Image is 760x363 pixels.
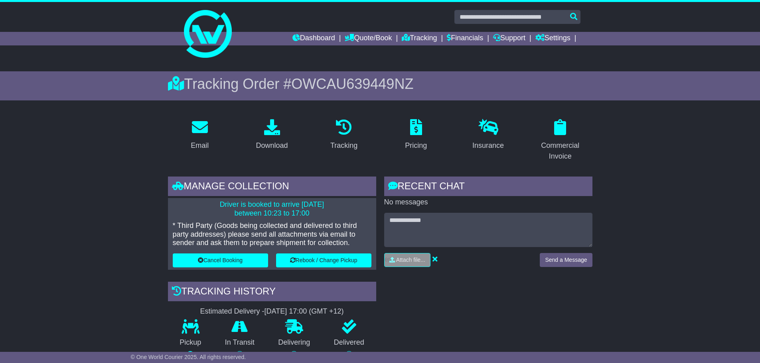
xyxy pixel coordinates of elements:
[400,116,432,154] a: Pricing
[535,32,570,45] a: Settings
[384,198,592,207] p: No messages
[325,116,363,154] a: Tracking
[322,338,376,347] p: Delivered
[330,140,357,151] div: Tracking
[131,354,246,360] span: © One World Courier 2025. All rights reserved.
[186,116,214,154] a: Email
[173,200,371,218] p: Driver is booked to arrive [DATE] between 10:23 to 17:00
[168,177,376,198] div: Manage collection
[173,222,371,247] p: * Third Party (Goods being collected and delivered to third party addresses) please send all atta...
[213,338,266,347] p: In Transit
[168,282,376,303] div: Tracking history
[265,307,344,316] div: [DATE] 17:00 (GMT +12)
[256,140,288,151] div: Download
[191,140,209,151] div: Email
[472,140,504,151] div: Insurance
[384,177,592,198] div: RECENT CHAT
[168,75,592,92] div: Tracking Order #
[276,253,371,267] button: Rebook / Change Pickup
[292,32,335,45] a: Dashboard
[533,140,587,162] div: Commercial Invoice
[251,116,293,154] a: Download
[168,338,213,347] p: Pickup
[168,307,376,316] div: Estimated Delivery -
[405,140,427,151] div: Pricing
[528,116,592,165] a: Commercial Invoice
[266,338,322,347] p: Delivering
[345,32,392,45] a: Quote/Book
[402,32,437,45] a: Tracking
[447,32,483,45] a: Financials
[467,116,509,154] a: Insurance
[540,253,592,267] button: Send a Message
[291,76,413,92] span: OWCAU639449NZ
[173,253,268,267] button: Cancel Booking
[493,32,525,45] a: Support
